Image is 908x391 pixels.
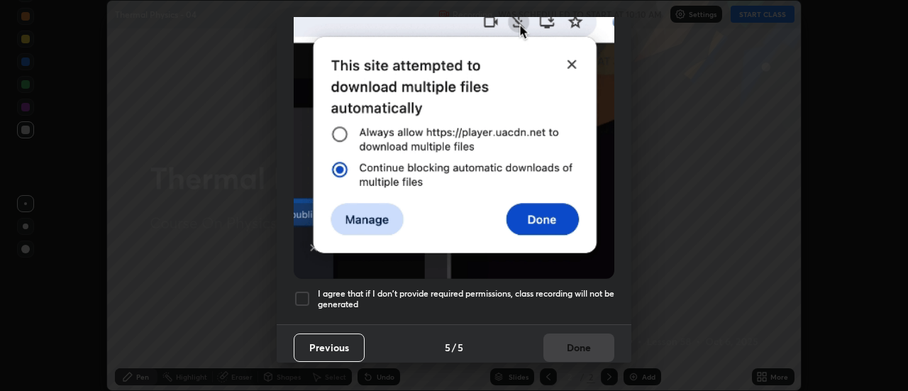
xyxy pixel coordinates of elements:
[318,288,614,310] h5: I agree that if I don't provide required permissions, class recording will not be generated
[452,340,456,355] h4: /
[445,340,450,355] h4: 5
[458,340,463,355] h4: 5
[294,334,365,362] button: Previous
